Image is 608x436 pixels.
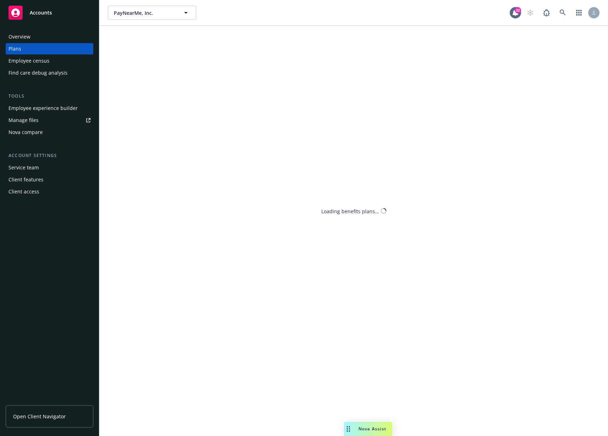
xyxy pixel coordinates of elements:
div: Account settings [6,152,93,159]
div: Client features [8,174,43,185]
a: Nova compare [6,127,93,138]
a: Plans [6,43,93,54]
div: Nova compare [8,127,43,138]
a: Client features [6,174,93,185]
a: Employee experience builder [6,103,93,114]
a: Find care debug analysis [6,67,93,79]
a: Client access [6,186,93,197]
a: Service team [6,162,93,173]
div: Employee experience builder [8,103,78,114]
div: Tools [6,93,93,100]
span: PayNearMe, Inc. [114,9,175,17]
span: Nova Assist [358,426,386,432]
div: Service team [8,162,39,173]
a: Employee census [6,55,93,66]
div: 32 [515,6,521,12]
div: Drag to move [344,422,353,436]
a: Accounts [6,3,93,23]
a: Manage files [6,115,93,126]
button: Nova Assist [344,422,392,436]
div: Employee census [8,55,49,66]
div: Client access [8,186,39,197]
a: Report a Bug [539,6,554,20]
a: Search [556,6,570,20]
span: Accounts [30,10,52,16]
span: Open Client Navigator [13,413,66,420]
button: PayNearMe, Inc. [108,6,196,20]
div: Find care debug analysis [8,67,68,79]
div: Loading benefits plans... [321,207,379,215]
div: Plans [8,43,21,54]
div: Overview [8,31,30,42]
a: Overview [6,31,93,42]
a: Switch app [572,6,586,20]
div: Manage files [8,115,39,126]
a: Start snowing [523,6,537,20]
